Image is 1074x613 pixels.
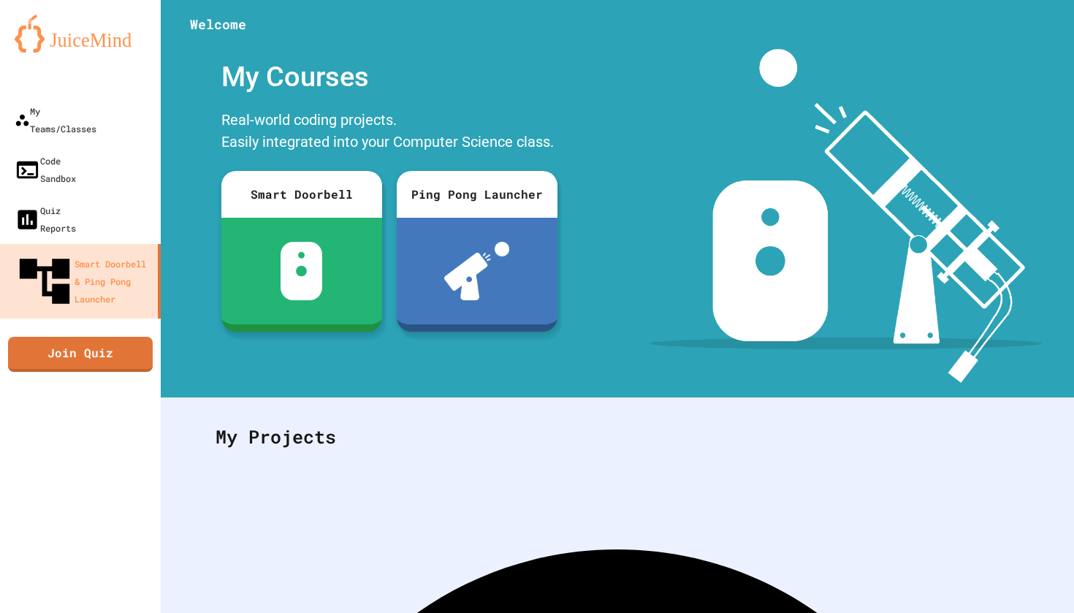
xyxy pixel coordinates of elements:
[214,49,565,105] div: My Courses
[15,202,76,237] div: Quiz Reports
[650,49,1041,383] img: banner-image-my-projects.png
[15,15,146,53] img: logo-orange.svg
[221,171,382,218] div: Smart Doorbell
[281,242,322,300] img: sdb-white.svg
[214,105,565,160] div: Real-world coding projects. Easily integrated into your Computer Science class.
[15,102,96,137] div: My Teams/Classes
[201,408,1034,465] div: My Projects
[444,242,509,300] img: ppl-with-ball.png
[8,337,153,372] a: Join Quiz
[15,152,76,187] div: Code Sandbox
[397,171,557,218] div: Ping Pong Launcher
[15,251,152,311] div: Smart Doorbell & Ping Pong Launcher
